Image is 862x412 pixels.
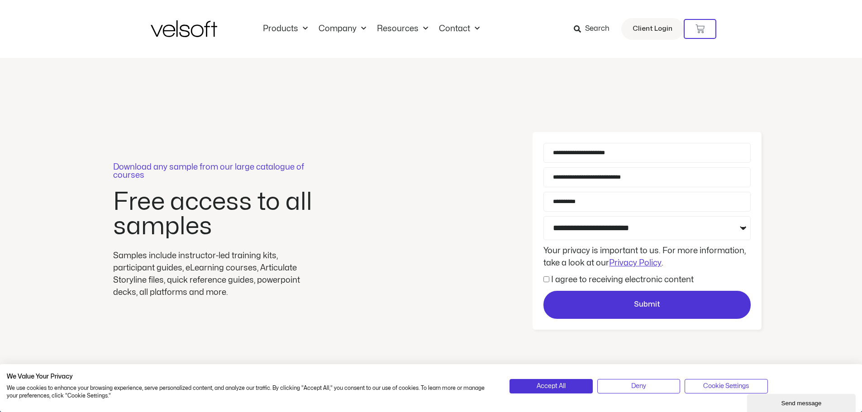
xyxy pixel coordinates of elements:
span: Submit [634,299,660,311]
div: Your privacy is important to us. For more information, take a look at our . [541,245,753,269]
nav: Menu [257,24,485,34]
button: Submit [543,291,751,319]
span: Search [585,23,610,35]
div: Samples include instructor-led training kits, participant guides, eLearning courses, Articulate S... [113,250,317,298]
p: Download any sample from our large catalogue of courses [113,163,317,180]
span: Client Login [633,23,672,35]
h2: Free access to all samples [113,190,317,239]
a: Search [574,21,616,37]
a: CompanyMenu Toggle [313,24,371,34]
h2: We Value Your Privacy [7,373,496,381]
button: Deny all cookies [597,379,680,393]
a: Privacy Policy [609,259,662,267]
img: Velsoft Training Materials [151,20,217,37]
button: Adjust cookie preferences [685,379,767,393]
a: ContactMenu Toggle [433,24,485,34]
button: Accept all cookies [510,379,592,393]
label: I agree to receiving electronic content [551,276,694,284]
span: Cookie Settings [703,381,749,391]
p: We use cookies to enhance your browsing experience, serve personalized content, and analyze our t... [7,384,496,400]
a: ResourcesMenu Toggle [371,24,433,34]
a: Client Login [621,18,684,40]
iframe: chat widget [747,392,857,412]
a: ProductsMenu Toggle [257,24,313,34]
span: Deny [631,381,646,391]
span: Accept All [537,381,566,391]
